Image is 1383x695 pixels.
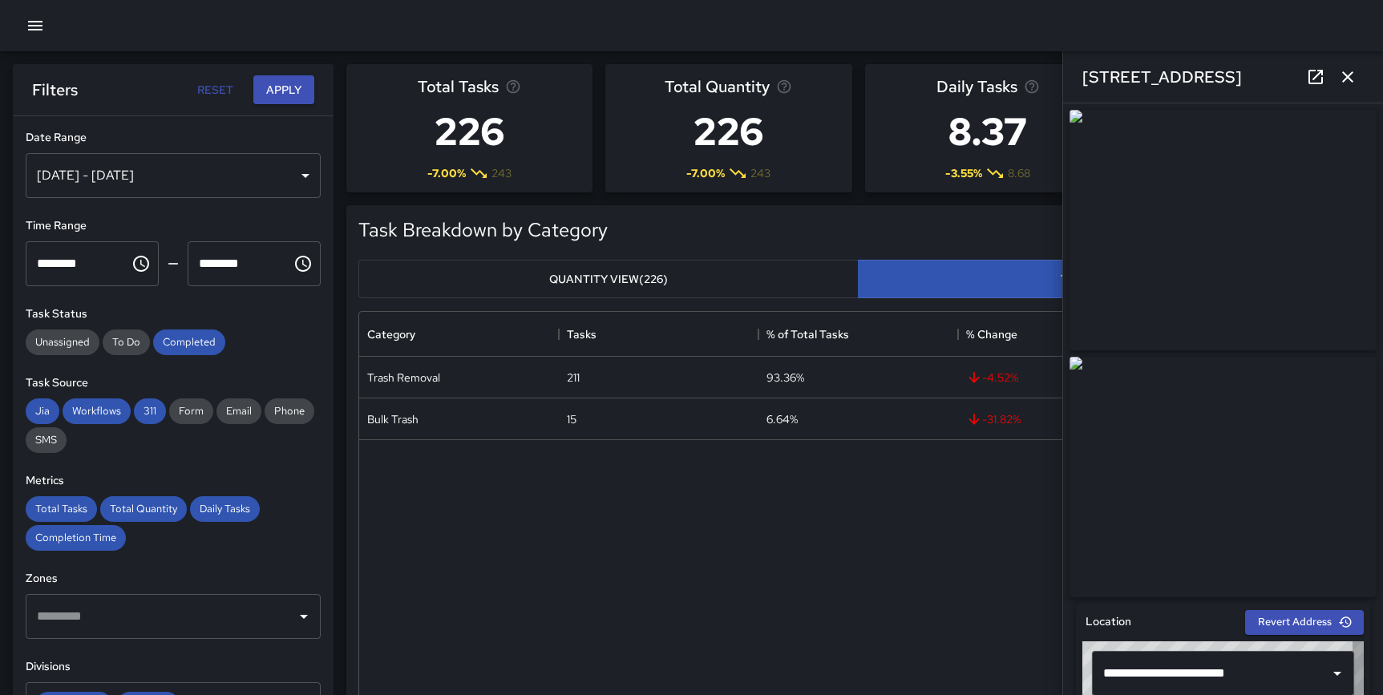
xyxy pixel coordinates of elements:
[359,312,559,357] div: Category
[103,335,150,349] span: To Do
[367,411,419,427] div: Bulk Trash
[26,217,321,235] h6: Time Range
[169,404,213,418] span: Form
[265,398,314,424] div: Phone
[265,404,314,418] span: Phone
[776,79,792,95] svg: Total task quantity in the selected period, compared to the previous period.
[134,398,166,424] div: 311
[26,472,321,490] h6: Metrics
[358,217,608,243] h5: Task Breakdown by Category
[758,312,958,357] div: % of Total Tasks
[936,99,1040,164] h3: 8.37
[367,370,440,386] div: Trash Removal
[505,79,521,95] svg: Total number of tasks in the selected period, compared to the previous period.
[559,312,758,357] div: Tasks
[216,404,261,418] span: Email
[686,165,725,181] span: -7.00 %
[26,374,321,392] h6: Task Source
[418,99,521,164] h3: 226
[567,312,596,357] div: Tasks
[26,531,126,544] span: Completion Time
[63,398,131,424] div: Workflows
[958,312,1158,357] div: % Change
[766,411,798,427] div: 6.64%
[26,305,321,323] h6: Task Status
[966,411,1021,427] span: -31.82 %
[100,496,187,522] div: Total Quantity
[945,165,982,181] span: -3.55 %
[153,335,225,349] span: Completed
[358,260,859,299] button: Quantity View(226)
[766,370,804,386] div: 93.36%
[567,370,580,386] div: 211
[26,658,321,676] h6: Divisions
[1008,165,1030,181] span: 8.68
[125,248,157,280] button: Choose time, selected time is 12:00 AM
[26,129,321,147] h6: Date Range
[858,260,1358,299] button: Tasks View(226)
[103,329,150,355] div: To Do
[427,165,466,181] span: -7.00 %
[100,502,187,515] span: Total Quantity
[665,99,792,164] h3: 226
[750,165,770,181] span: 243
[32,77,78,103] h6: Filters
[26,404,59,418] span: Jia
[367,312,415,357] div: Category
[190,496,260,522] div: Daily Tasks
[491,165,512,181] span: 243
[26,398,59,424] div: Jia
[936,74,1017,99] span: Daily Tasks
[134,404,166,418] span: 311
[26,427,67,453] div: SMS
[26,496,97,522] div: Total Tasks
[293,605,315,628] button: Open
[966,312,1017,357] div: % Change
[287,248,319,280] button: Choose time, selected time is 11:59 PM
[190,502,260,515] span: Daily Tasks
[766,312,849,357] div: % of Total Tasks
[169,398,213,424] div: Form
[966,370,1018,386] span: -4.52 %
[26,502,97,515] span: Total Tasks
[567,411,576,427] div: 15
[26,525,126,551] div: Completion Time
[153,329,225,355] div: Completed
[26,329,99,355] div: Unassigned
[216,398,261,424] div: Email
[189,75,241,105] button: Reset
[26,433,67,446] span: SMS
[253,75,314,105] button: Apply
[418,74,499,99] span: Total Tasks
[26,335,99,349] span: Unassigned
[63,404,131,418] span: Workflows
[1024,79,1040,95] svg: Average number of tasks per day in the selected period, compared to the previous period.
[665,74,770,99] span: Total Quantity
[26,570,321,588] h6: Zones
[26,153,321,198] div: [DATE] - [DATE]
